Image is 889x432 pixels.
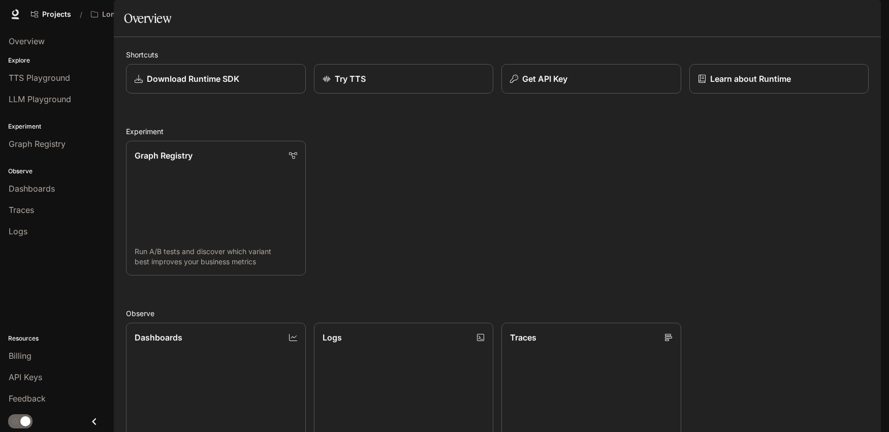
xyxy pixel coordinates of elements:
p: Try TTS [335,73,366,85]
p: Learn about Runtime [710,73,791,85]
a: Learn about Runtime [689,64,869,94]
h1: Overview [124,8,171,28]
a: Go to projects [26,4,76,24]
button: Open workspace menu [86,4,157,24]
h2: Experiment [126,126,869,137]
p: Run A/B tests and discover which variant best improves your business metrics [135,246,297,267]
p: Dashboards [135,331,182,344]
h2: Observe [126,308,869,319]
button: Get API Key [501,64,681,94]
span: Projects [42,10,71,19]
a: Graph RegistryRun A/B tests and discover which variant best improves your business metrics [126,141,306,275]
div: / [76,9,86,20]
a: Try TTS [314,64,494,94]
h2: Shortcuts [126,49,869,60]
p: Download Runtime SDK [147,73,239,85]
a: Download Runtime SDK [126,64,306,94]
p: Longbourn [102,10,141,19]
p: Traces [510,331,536,344]
p: Graph Registry [135,149,193,162]
p: Get API Key [522,73,567,85]
p: Logs [323,331,342,344]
